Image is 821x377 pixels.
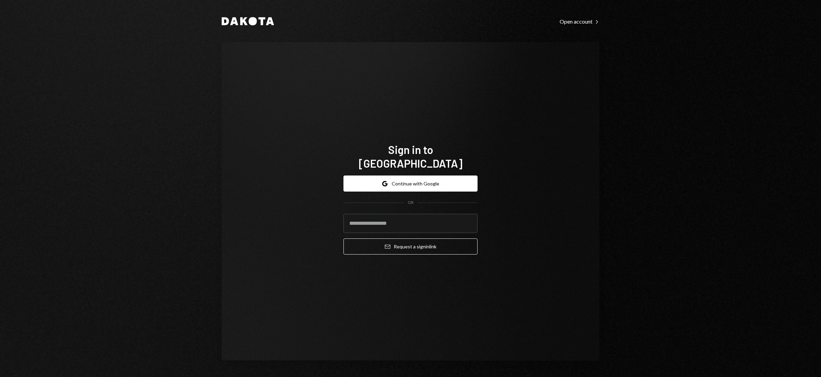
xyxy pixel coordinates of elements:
[343,143,478,170] h1: Sign in to [GEOGRAPHIC_DATA]
[343,175,478,192] button: Continue with Google
[560,18,599,25] div: Open account
[560,17,599,25] a: Open account
[343,238,478,255] button: Request a signinlink
[408,200,414,206] div: OR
